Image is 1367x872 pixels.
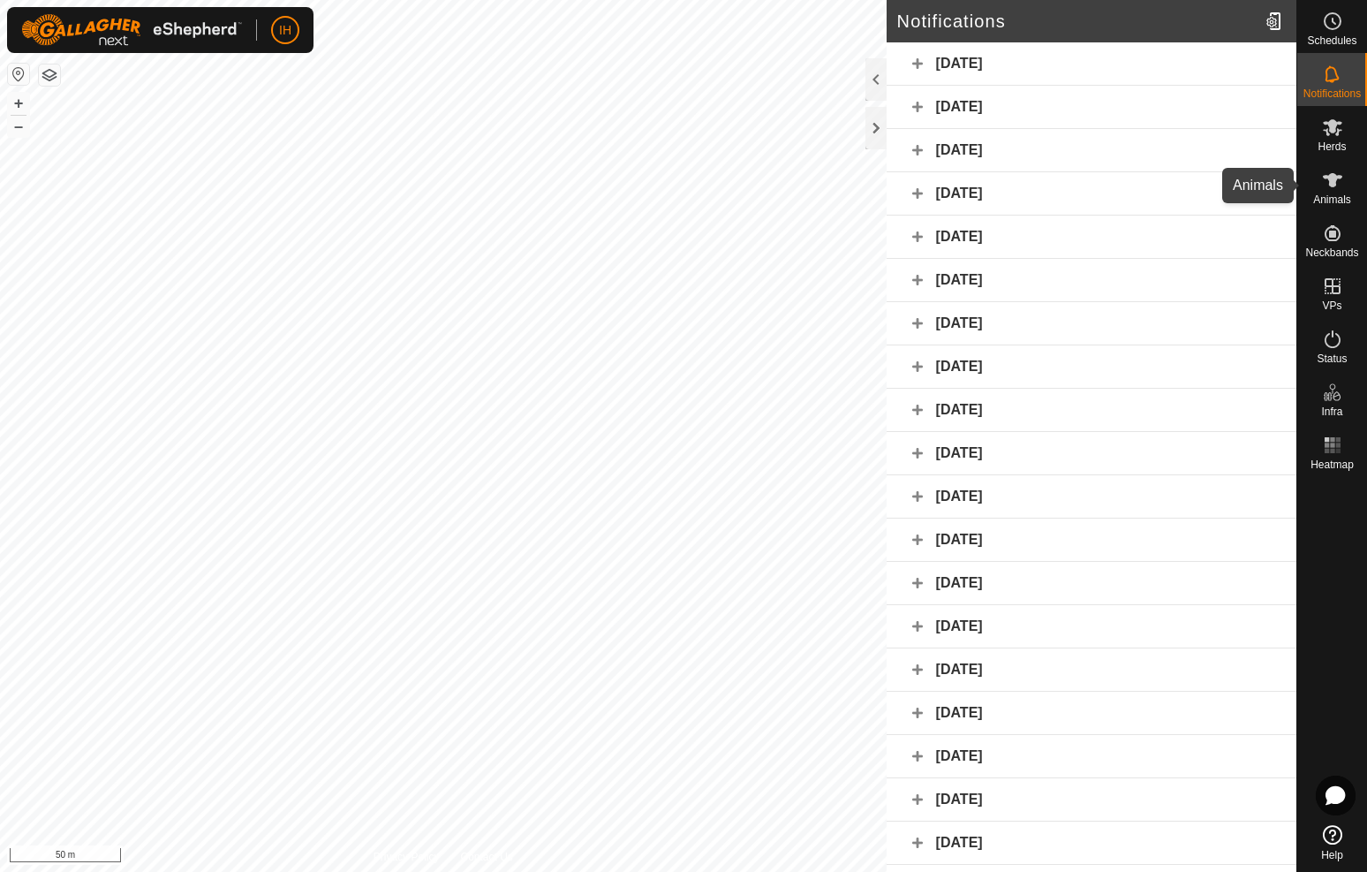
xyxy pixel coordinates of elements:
[1305,247,1358,258] span: Neckbands
[887,648,1296,692] div: [DATE]
[1307,35,1356,46] span: Schedules
[887,519,1296,562] div: [DATE]
[1310,459,1354,470] span: Heatmap
[887,389,1296,432] div: [DATE]
[8,64,29,85] button: Reset Map
[887,302,1296,345] div: [DATE]
[887,432,1296,475] div: [DATE]
[1313,194,1351,205] span: Animals
[1322,300,1341,311] span: VPs
[460,849,512,865] a: Contact Us
[1321,406,1342,417] span: Infra
[1297,818,1367,868] a: Help
[8,116,29,137] button: –
[887,259,1296,302] div: [DATE]
[887,605,1296,648] div: [DATE]
[1303,88,1361,99] span: Notifications
[21,14,242,46] img: Gallagher Logo
[887,778,1296,822] div: [DATE]
[8,93,29,114] button: +
[897,11,1258,32] h2: Notifications
[887,216,1296,259] div: [DATE]
[1318,141,1346,152] span: Herds
[887,562,1296,605] div: [DATE]
[887,345,1296,389] div: [DATE]
[887,692,1296,735] div: [DATE]
[887,86,1296,129] div: [DATE]
[1321,850,1343,861] span: Help
[374,849,440,865] a: Privacy Policy
[887,172,1296,216] div: [DATE]
[887,129,1296,172] div: [DATE]
[887,475,1296,519] div: [DATE]
[887,42,1296,86] div: [DATE]
[887,735,1296,778] div: [DATE]
[39,64,60,86] button: Map Layers
[1317,353,1347,364] span: Status
[887,822,1296,865] div: [DATE]
[279,21,291,40] span: IH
